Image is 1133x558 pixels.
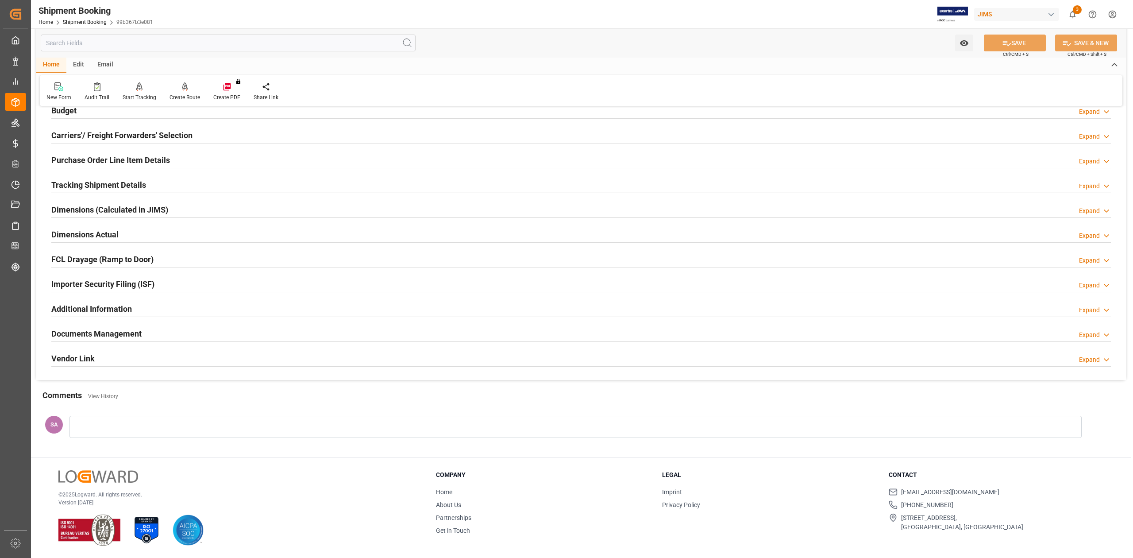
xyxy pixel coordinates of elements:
[39,19,53,25] a: Home
[39,4,153,17] div: Shipment Booking
[41,35,416,51] input: Search Fields
[1067,51,1106,58] span: Ctrl/CMD + Shift + S
[51,105,77,116] h2: Budget
[46,93,71,101] div: New Form
[63,19,107,25] a: Shipment Booking
[1079,182,1100,191] div: Expand
[901,500,953,510] span: [PHONE_NUMBER]
[1055,35,1117,51] button: SAVE & NEW
[436,527,470,534] a: Get in Touch
[173,515,204,546] img: AICPA SOC
[1079,132,1100,141] div: Expand
[51,253,154,265] h2: FCL Drayage (Ramp to Door)
[1063,4,1083,24] button: show 3 new notifications
[123,93,156,101] div: Start Tracking
[51,229,119,240] h2: Dimensions Actual
[1079,256,1100,265] div: Expand
[58,499,414,507] p: Version [DATE]
[58,470,138,483] img: Logward Logo
[58,491,414,499] p: © 2025 Logward. All rights reserved.
[901,488,999,497] span: [EMAIL_ADDRESS][DOMAIN_NAME]
[131,515,162,546] img: ISO 27001 Certification
[51,303,132,315] h2: Additional Information
[889,470,1104,480] h3: Contact
[36,58,66,73] div: Home
[436,514,471,521] a: Partnerships
[51,179,146,191] h2: Tracking Shipment Details
[1079,231,1100,240] div: Expand
[436,488,452,496] a: Home
[662,501,700,508] a: Privacy Policy
[955,35,973,51] button: open menu
[436,501,461,508] a: About Us
[901,513,1023,532] span: [STREET_ADDRESS], [GEOGRAPHIC_DATA], [GEOGRAPHIC_DATA]
[1083,4,1102,24] button: Help Center
[254,93,278,101] div: Share Link
[58,515,120,546] img: ISO 9001 & ISO 14001 Certification
[937,7,968,22] img: Exertis%20JAM%20-%20Email%20Logo.jpg_1722504956.jpg
[662,470,877,480] h3: Legal
[1079,330,1100,340] div: Expand
[1079,281,1100,290] div: Expand
[51,278,154,290] h2: Importer Security Filing (ISF)
[88,393,118,399] a: View History
[1079,355,1100,364] div: Expand
[1079,157,1100,166] div: Expand
[662,488,682,496] a: Imprint
[170,93,200,101] div: Create Route
[51,353,95,364] h2: Vendor Link
[1079,306,1100,315] div: Expand
[51,154,170,166] h2: Purchase Order Line Item Details
[51,204,168,216] h2: Dimensions (Calculated in JIMS)
[1073,5,1082,14] span: 3
[984,35,1046,51] button: SAVE
[1079,107,1100,116] div: Expand
[974,8,1059,21] div: JIMS
[974,6,1063,23] button: JIMS
[66,58,91,73] div: Edit
[51,129,193,141] h2: Carriers'/ Freight Forwarders' Selection
[42,389,82,401] h2: Comments
[91,58,120,73] div: Email
[1003,51,1029,58] span: Ctrl/CMD + S
[436,470,651,480] h3: Company
[51,328,142,340] h2: Documents Management
[85,93,109,101] div: Audit Trail
[50,421,58,428] span: SA
[1079,206,1100,216] div: Expand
